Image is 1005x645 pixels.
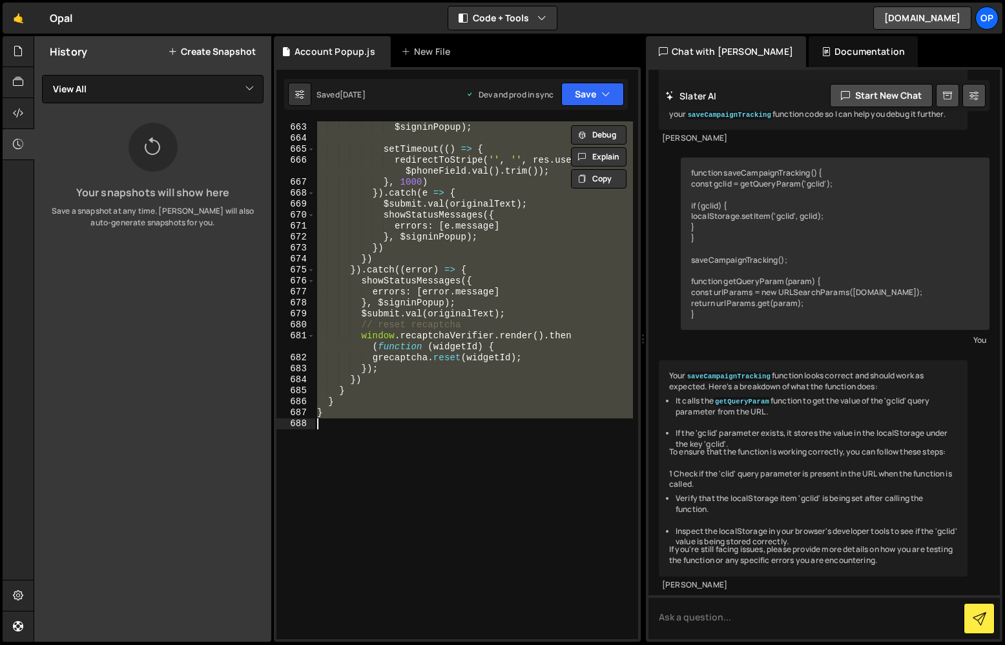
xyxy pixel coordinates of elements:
div: 676 [276,276,315,287]
div: function saveCampaignTracking() { const gclid = getQueryParam('gclid'); if (gclid) { localStorage... [681,158,989,330]
h2: History [50,45,87,59]
div: [DATE] [340,89,366,100]
div: 677 [276,287,315,298]
div: 688 [276,418,315,429]
div: Your function looks correct and should work as expected. Here's a breakdown of what the function ... [659,360,968,576]
li: If the 'gclid' parameter exists, it stores the value in the localStorage under the key 'gclid'. [676,428,957,450]
div: 675 [276,265,315,276]
p: Save a snapshot at any time. [PERSON_NAME] will also auto-generate snapshots for you. [45,205,261,229]
div: 678 [276,298,315,309]
div: 669 [276,199,315,210]
div: Account Popup.js [295,45,375,58]
div: 668 [276,188,315,199]
div: 665 [276,144,315,155]
code: getQueryParam [714,397,771,406]
button: Debug [571,125,627,145]
div: 680 [276,320,315,331]
div: 666 [276,155,315,177]
div: 674 [276,254,315,265]
button: Code + Tools [448,6,557,30]
a: [DOMAIN_NAME] [873,6,971,30]
li: It calls the function to get the value of the 'gclid' query parameter from the URL. [676,396,957,418]
li: Inspect the localStorage in your browser's developer tools to see if the 'gclid' value is being s... [676,526,957,548]
div: Documentation [809,36,918,67]
div: 685 [276,385,315,396]
div: 681 [276,331,315,353]
div: Opal [50,10,73,26]
h2: Slater AI [665,90,717,102]
div: 687 [276,407,315,418]
h3: Your snapshots will show here [45,187,261,198]
button: Start new chat [830,84,933,107]
button: Explain [571,147,627,167]
div: 664 [276,133,315,144]
div: Chat with [PERSON_NAME] [646,36,806,67]
div: You [684,333,986,347]
div: 672 [276,232,315,243]
div: 673 [276,243,315,254]
div: 667 [276,177,315,188]
div: 684 [276,374,315,385]
div: 663 [276,122,315,133]
code: saveCampaignTracking [686,372,772,381]
div: 679 [276,309,315,320]
div: 670 [276,210,315,221]
div: Dev and prod in sync [466,89,554,100]
button: Create Snapshot [168,46,256,57]
button: Save [561,83,624,106]
a: Op [975,6,999,30]
li: Verify that the localStorage item 'gclid' is being set after calling the function. [676,493,957,515]
div: 686 [276,396,315,407]
a: 🤙 [3,3,34,34]
div: [PERSON_NAME] [662,133,964,144]
button: Copy [571,169,627,189]
ul: To ensure that the function is working correctly, you can follow these steps: 1 Check if the 'cli... [669,396,957,548]
div: [PERSON_NAME] [662,580,964,591]
div: 683 [276,363,315,374]
div: 671 [276,221,315,232]
div: 682 [276,353,315,363]
code: saveCampaignTracking [687,110,772,119]
div: New File [401,45,455,58]
div: Saved [316,89,366,100]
